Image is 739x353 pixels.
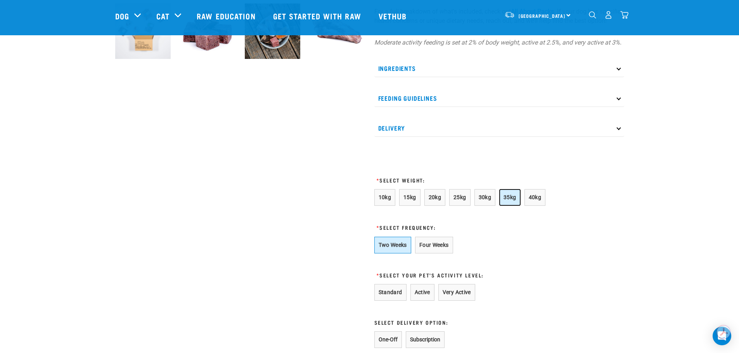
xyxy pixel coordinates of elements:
p: Delivery [374,119,624,137]
h3: Select Delivery Option: [374,319,549,325]
button: 25kg [449,189,471,206]
button: Four Weeks [415,237,453,253]
a: Vethub [371,0,417,31]
span: 40kg [529,194,542,200]
span: 20kg [429,194,441,200]
p: Feeding Guidelines [374,90,624,107]
p: Ingredients [374,60,624,77]
button: Subscription [406,331,445,348]
span: 10kg [379,194,391,200]
button: 20kg [424,189,446,206]
em: Moderate activity feeding is set at 2% of body weight, active at 2.5%, and very active at 3%. [374,39,621,46]
button: Two Weeks [374,237,411,253]
a: Dog [115,10,129,22]
div: Open Intercom Messenger [713,327,731,345]
img: home-icon-1@2x.png [589,11,596,19]
h3: Select Your Pet's Activity Level: [374,272,549,278]
button: 40kg [524,189,546,206]
img: home-icon@2x.png [620,11,628,19]
span: [GEOGRAPHIC_DATA] [519,14,566,17]
h3: Select Frequency: [374,224,549,230]
img: user.png [604,11,613,19]
button: Active [410,284,434,301]
button: Very Active [438,284,475,301]
button: 35kg [499,189,521,206]
h3: Select Weight: [374,177,549,183]
button: One-Off [374,331,402,348]
button: 10kg [374,189,396,206]
span: 15kg [403,194,416,200]
span: 25kg [453,194,466,200]
a: Get started with Raw [265,0,371,31]
button: 30kg [474,189,496,206]
button: 15kg [399,189,421,206]
button: Standard [374,284,407,301]
a: Cat [156,10,170,22]
a: Raw Education [189,0,265,31]
span: 30kg [479,194,492,200]
img: van-moving.png [504,11,515,18]
span: 35kg [504,194,516,200]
